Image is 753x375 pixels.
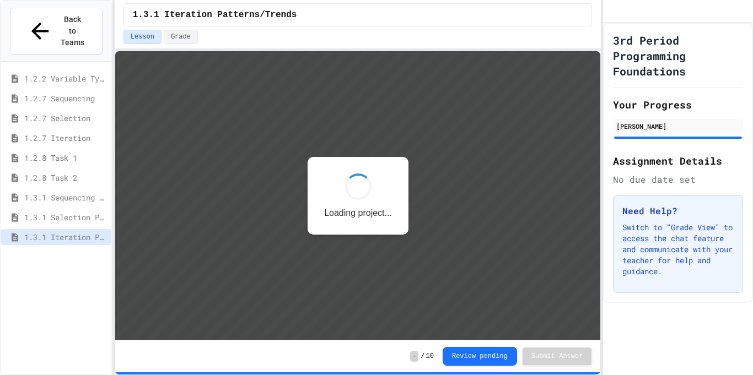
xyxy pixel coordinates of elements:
[24,172,107,183] span: 1.2.8 Task 2
[426,352,434,361] span: 10
[622,222,734,277] p: Switch to "Grade View" to access the chat feature and communicate with your teacher for help and ...
[523,347,592,365] button: Submit Answer
[10,8,103,55] button: Back to Teams
[421,352,424,361] span: /
[24,192,107,203] span: 1.3.1 Sequencing Patterns/Trends
[24,112,107,124] span: 1.2.7 Selection
[60,14,85,48] span: Back to Teams
[24,93,107,104] span: 1.2.7 Sequencing
[531,352,583,361] span: Submit Answer
[24,132,107,144] span: 1.2.7 Iteration
[133,8,297,21] span: 1.3.1 Iteration Patterns/Trends
[24,73,107,84] span: 1.2.2 Variable Types
[164,30,198,44] button: Grade
[123,30,162,44] button: Lesson
[613,97,743,112] h2: Your Progress
[613,32,743,79] h1: 3rd Period Programming Foundations
[410,351,418,362] span: -
[613,153,743,169] h2: Assignment Details
[613,173,743,186] div: No due date set
[24,231,107,243] span: 1.3.1 Iteration Patterns/Trends
[622,204,734,218] h3: Need Help?
[115,51,601,340] iframe: Snap! Programming Environment
[24,152,107,164] span: 1.2.8 Task 1
[24,211,107,223] span: 1.3.1 Selection Patterns/Trends
[209,157,277,167] p: Loading project...
[443,347,517,366] button: Review pending
[616,121,740,131] div: [PERSON_NAME]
